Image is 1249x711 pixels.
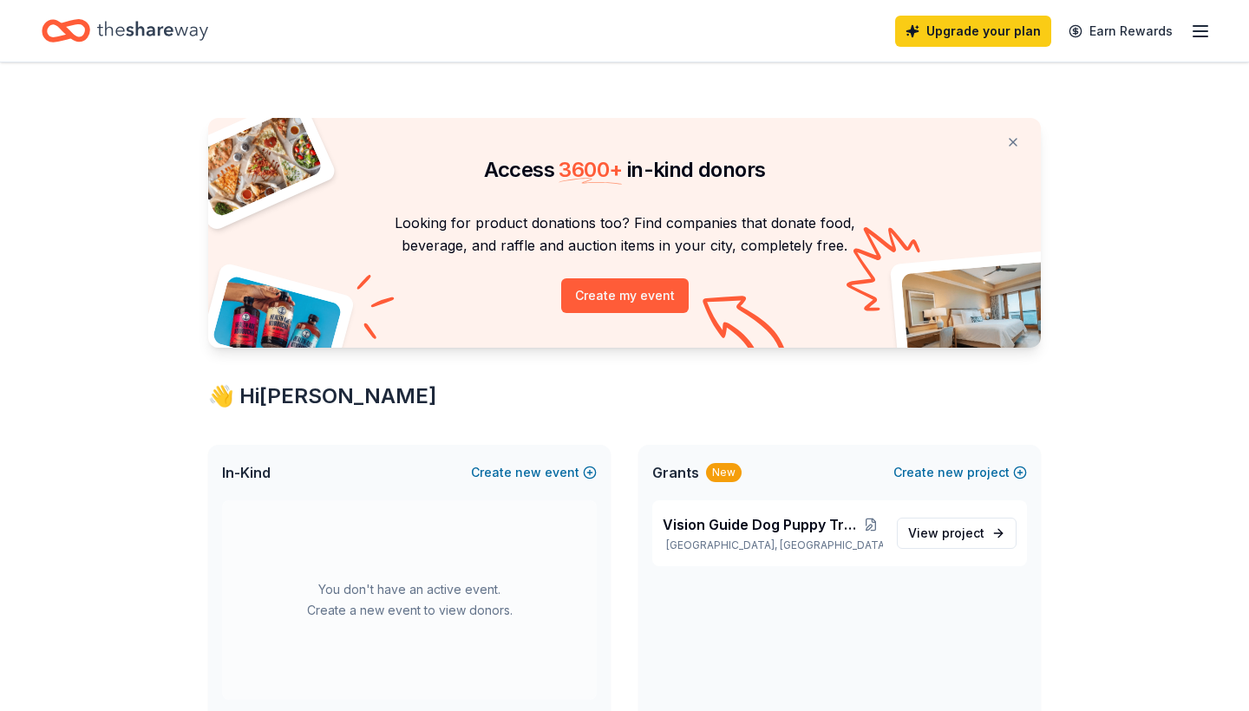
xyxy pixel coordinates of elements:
span: In-Kind [222,462,271,483]
span: new [938,462,964,483]
a: Upgrade your plan [895,16,1051,47]
span: 3600 + [559,157,622,182]
div: New [706,463,742,482]
div: You don't have an active event. Create a new event to view donors. [222,500,597,700]
span: Access in-kind donors [484,157,766,182]
button: Createnewevent [471,462,597,483]
a: View project [897,518,1017,549]
span: View [908,523,984,544]
span: new [515,462,541,483]
div: 👋 Hi [PERSON_NAME] [208,382,1041,410]
img: Pizza [189,108,324,219]
img: Curvy arrow [703,296,789,361]
a: Earn Rewards [1058,16,1183,47]
p: [GEOGRAPHIC_DATA], [GEOGRAPHIC_DATA] [663,538,883,552]
a: Home [42,10,208,51]
span: project [942,525,984,540]
button: Create my event [561,278,689,313]
button: Createnewproject [893,462,1027,483]
p: Looking for product donations too? Find companies that donate food, beverage, and raffle and auct... [229,212,1020,258]
span: Vision Guide Dog Puppy Training Program [663,514,859,535]
span: Grants [652,462,699,483]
